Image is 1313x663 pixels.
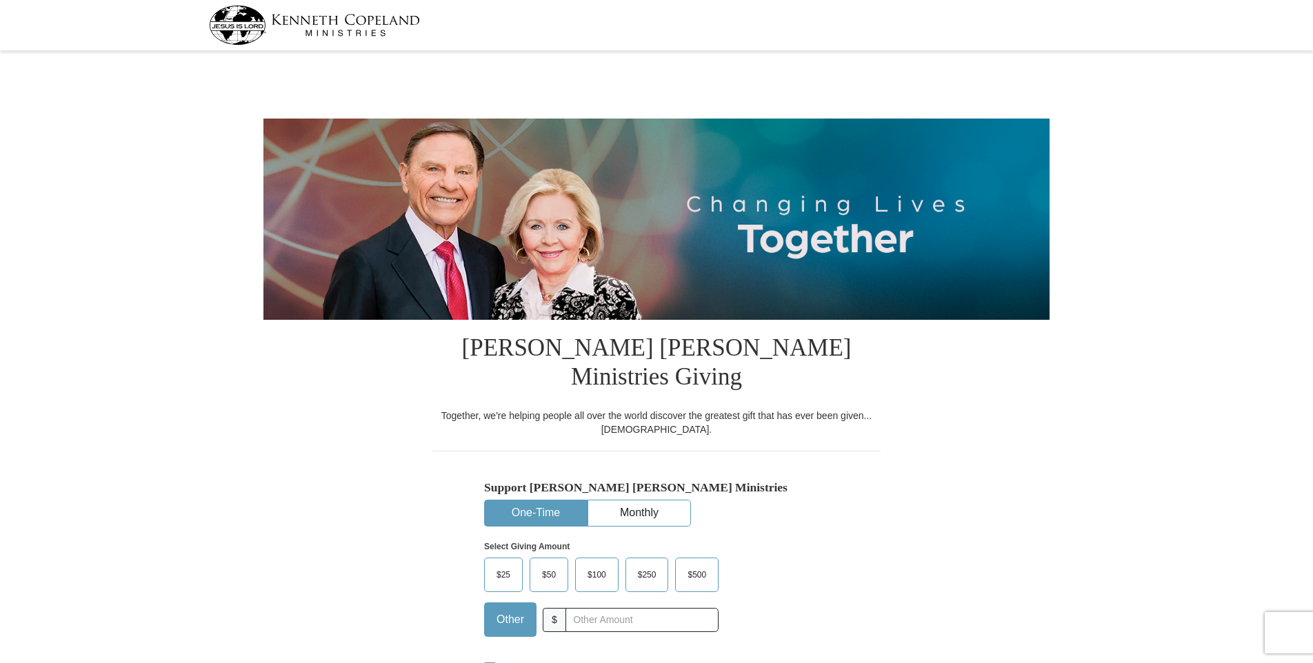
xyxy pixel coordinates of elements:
span: $25 [490,564,517,585]
span: $500 [681,564,713,585]
h1: [PERSON_NAME] [PERSON_NAME] Ministries Giving [432,320,881,409]
strong: Select Giving Amount [484,542,570,551]
span: $250 [631,564,663,585]
input: Other Amount [565,608,719,632]
span: $50 [535,564,563,585]
span: $ [543,608,566,632]
button: Monthly [588,500,690,526]
h5: Support [PERSON_NAME] [PERSON_NAME] Ministries [484,480,829,495]
div: Together, we're helping people all over the world discover the greatest gift that has ever been g... [432,409,881,436]
span: Other [490,609,531,630]
button: One-Time [485,500,587,526]
span: $100 [581,564,613,585]
img: kcm-header-logo.svg [209,6,420,45]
